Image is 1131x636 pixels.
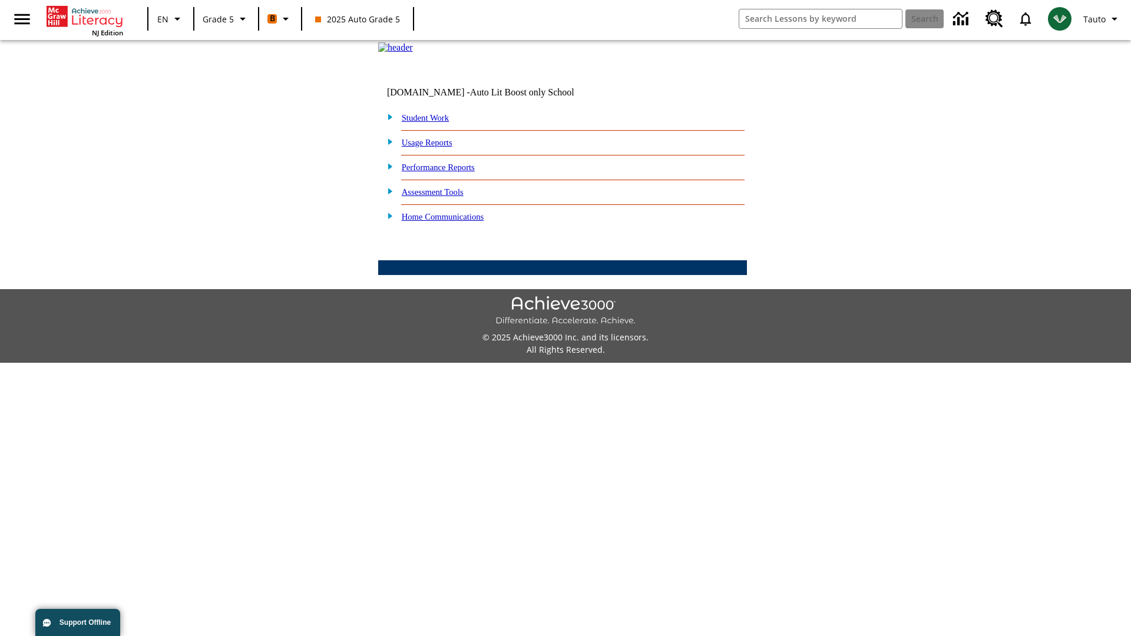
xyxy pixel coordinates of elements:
img: plus.gif [381,185,393,196]
img: plus.gif [381,210,393,221]
img: plus.gif [381,136,393,147]
a: Assessment Tools [402,187,464,197]
span: 2025 Auto Grade 5 [315,13,400,25]
td: [DOMAIN_NAME] - [387,87,604,98]
img: avatar image [1048,7,1072,31]
button: Language: EN, Select a language [152,8,190,29]
img: plus.gif [381,111,393,122]
img: plus.gif [381,161,393,171]
button: Support Offline [35,609,120,636]
a: Resource Center, Will open in new tab [978,3,1010,35]
a: Data Center [946,3,978,35]
span: NJ Edition [92,28,123,37]
div: Home [47,4,123,37]
img: Achieve3000 Differentiate Accelerate Achieve [495,296,636,326]
button: Profile/Settings [1079,8,1126,29]
span: B [270,11,275,26]
span: Tauto [1083,13,1106,25]
button: Grade: Grade 5, Select a grade [198,8,254,29]
nobr: Auto Lit Boost only School [470,87,574,97]
a: Performance Reports [402,163,475,172]
a: Home Communications [402,212,484,221]
a: Usage Reports [402,138,452,147]
span: Support Offline [59,618,111,627]
a: Student Work [402,113,449,122]
button: Boost Class color is orange. Change class color [263,8,297,29]
span: EN [157,13,168,25]
button: Open side menu [5,2,39,37]
a: Notifications [1010,4,1041,34]
img: header [378,42,413,53]
button: Select a new avatar [1041,4,1079,34]
input: search field [739,9,902,28]
span: Grade 5 [203,13,234,25]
